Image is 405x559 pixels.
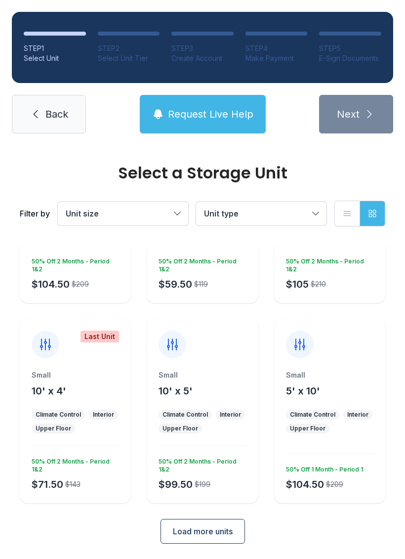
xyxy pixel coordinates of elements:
[98,53,160,63] div: Select Unit Tier
[195,479,210,489] div: $199
[337,107,360,121] span: Next
[98,43,160,53] div: STEP 2
[36,425,71,432] div: Upper Floor
[171,43,234,53] div: STEP 3
[326,479,343,489] div: $209
[162,425,198,432] div: Upper Floor
[32,370,119,380] div: Small
[28,254,119,273] div: 50% Off 2 Months - Period 1&2
[36,411,81,419] div: Climate Control
[20,165,385,181] div: Select a Storage Unit
[72,279,89,289] div: $209
[66,209,99,218] span: Unit size
[286,277,309,291] div: $105
[65,479,81,489] div: $143
[290,425,325,432] div: Upper Floor
[32,477,63,491] div: $71.50
[159,277,192,291] div: $59.50
[159,477,193,491] div: $99.50
[159,370,246,380] div: Small
[155,454,246,473] div: 50% Off 2 Months - Period 1&2
[20,208,50,219] div: Filter by
[286,477,324,491] div: $104.50
[286,385,320,397] span: 5' x 10'
[58,202,188,225] button: Unit size
[162,411,208,419] div: Climate Control
[155,254,246,273] div: 50% Off 2 Months - Period 1&2
[204,209,239,218] span: Unit type
[194,279,208,289] div: $119
[32,384,66,398] button: 10' x 4'
[24,43,86,53] div: STEP 1
[347,411,368,419] div: Interior
[319,53,381,63] div: E-Sign Documents
[282,254,373,273] div: 50% Off 2 Months - Period 1&2
[290,411,335,419] div: Climate Control
[171,53,234,63] div: Create Account
[220,411,241,419] div: Interior
[173,525,233,537] span: Load more units
[168,107,253,121] span: Request Live Help
[28,454,119,473] div: 50% Off 2 Months - Period 1&2
[93,411,114,419] div: Interior
[32,385,66,397] span: 10' x 4'
[245,43,308,53] div: STEP 4
[45,107,68,121] span: Back
[245,53,308,63] div: Make Payment
[196,202,326,225] button: Unit type
[319,43,381,53] div: STEP 5
[282,462,363,473] div: 50% Off 1 Month - Period 1
[159,385,193,397] span: 10' x 5'
[159,384,193,398] button: 10' x 5'
[286,384,320,398] button: 5' x 10'
[32,277,70,291] div: $104.50
[24,53,86,63] div: Select Unit
[286,370,373,380] div: Small
[81,331,119,343] div: Last Unit
[311,279,326,289] div: $210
